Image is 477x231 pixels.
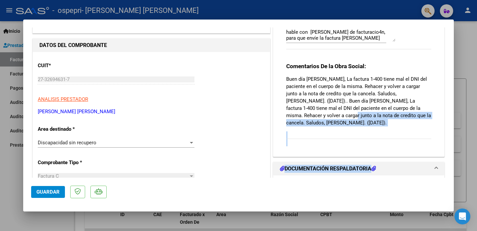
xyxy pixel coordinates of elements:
[38,159,106,166] p: Comprobante Tipo *
[31,186,65,198] button: Guardar
[38,62,106,69] p: CUIT
[38,140,96,146] span: Discapacidad sin recupero
[454,208,470,224] div: Open Intercom Messenger
[38,173,59,179] span: Factura C
[36,189,60,195] span: Guardar
[280,165,376,173] h1: DOCUMENTACIÓN RESPALDATORIA
[38,125,106,133] p: Area destinado *
[273,162,444,175] mat-expansion-panel-header: DOCUMENTACIÓN RESPALDATORIA
[39,42,107,48] strong: DATOS DEL COMPROBANTE
[38,96,88,102] span: ANALISIS PRESTADOR
[273,3,444,157] div: COMENTARIOS
[286,63,366,69] strong: Comentarios De la Obra Social:
[38,108,265,115] p: [PERSON_NAME] [PERSON_NAME]
[286,75,431,126] p: Buen día [PERSON_NAME], La factura 1-400 tiene mal el DNI del paciente en el cuerpo de la misma. ...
